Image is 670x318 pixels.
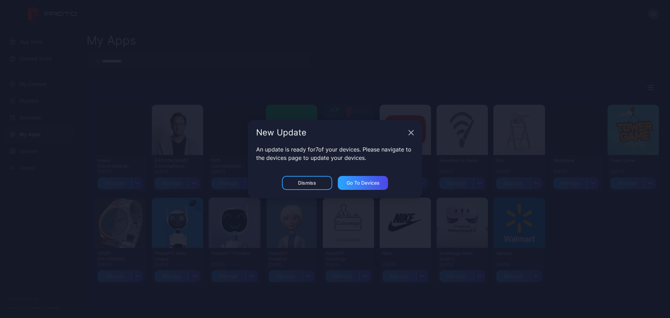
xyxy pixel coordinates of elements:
[282,176,332,190] button: Dismiss
[298,180,316,186] div: Dismiss
[256,145,414,162] p: An update is ready for 7 of your devices. Please navigate to the devices page to update your devi...
[347,180,380,186] div: Go to devices
[256,128,405,137] div: New Update
[338,176,388,190] button: Go to devices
